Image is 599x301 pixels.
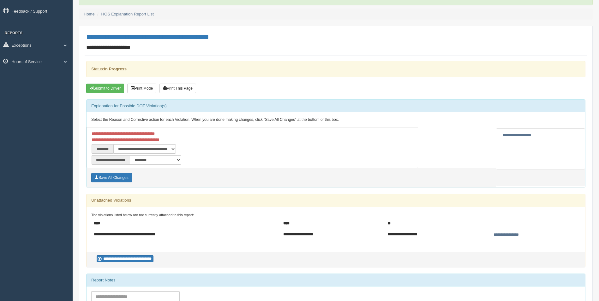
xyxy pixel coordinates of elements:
[159,84,196,93] button: Print This Page
[127,84,156,93] button: Print Mode
[91,213,194,217] small: The violations listed below are not currently attached to this report:
[87,100,585,112] div: Explanation for Possible DOT Violation(s)
[104,67,127,71] strong: In Progress
[87,112,585,127] div: Select the Reason and Corrective action for each Violation. When you are done making changes, cli...
[87,194,585,207] div: Unattached Violations
[87,274,585,286] div: Report Notes
[91,173,132,182] button: Save
[86,61,585,77] div: Status:
[101,12,154,16] a: HOS Explanation Report List
[84,12,95,16] a: Home
[86,84,124,93] button: Submit To Driver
